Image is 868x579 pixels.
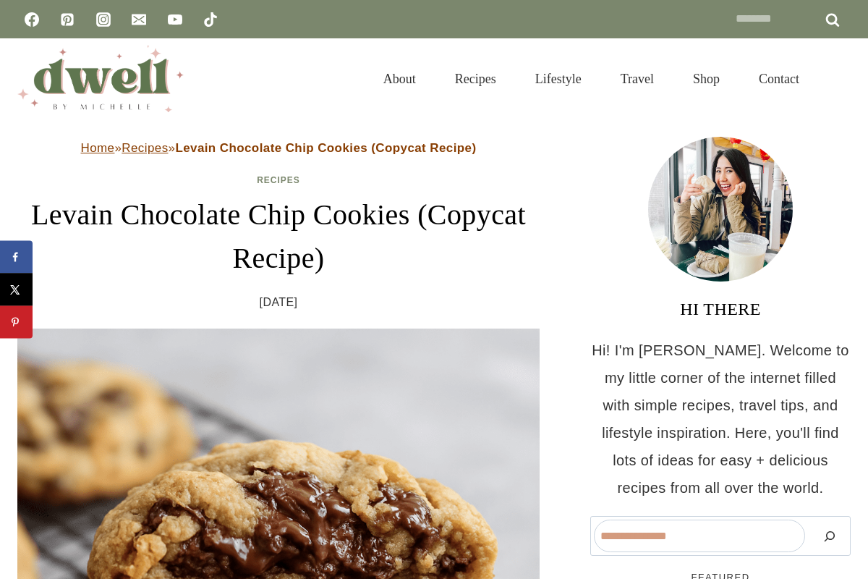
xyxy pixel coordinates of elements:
[122,141,168,155] a: Recipes
[175,141,476,155] strong: Levain Chocolate Chip Cookies (Copycat Recipe)
[590,296,851,322] h3: HI THERE
[739,54,819,104] a: Contact
[17,46,184,112] img: DWELL by michelle
[601,54,673,104] a: Travel
[516,54,601,104] a: Lifestyle
[364,54,435,104] a: About
[812,520,847,552] button: Search
[257,175,300,185] a: Recipes
[161,5,190,34] a: YouTube
[196,5,225,34] a: TikTok
[673,54,739,104] a: Shop
[89,5,118,34] a: Instagram
[81,141,115,155] a: Home
[826,67,851,91] button: View Search Form
[53,5,82,34] a: Pinterest
[17,193,540,280] h1: Levain Chocolate Chip Cookies (Copycat Recipe)
[260,292,298,313] time: [DATE]
[17,5,46,34] a: Facebook
[364,54,819,104] nav: Primary Navigation
[124,5,153,34] a: Email
[81,141,477,155] span: » »
[435,54,516,104] a: Recipes
[590,337,851,502] p: Hi! I'm [PERSON_NAME]. Welcome to my little corner of the internet filled with simple recipes, tr...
